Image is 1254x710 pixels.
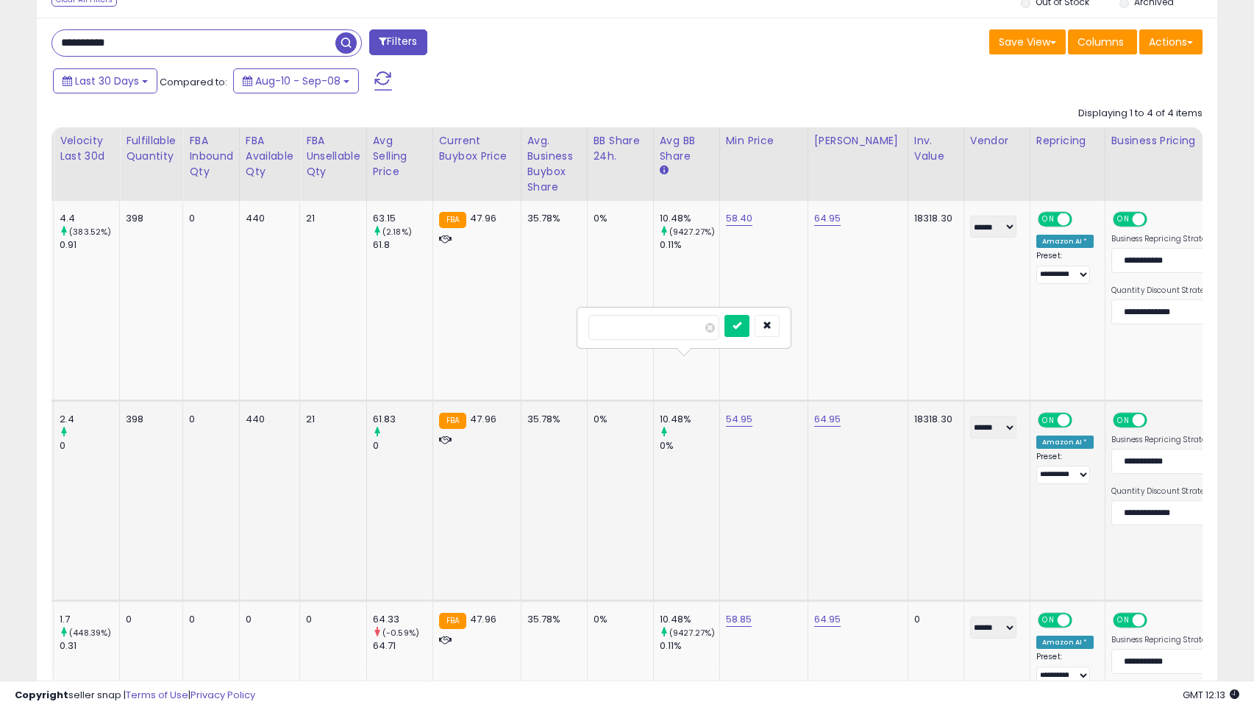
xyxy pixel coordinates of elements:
[594,212,642,225] div: 0%
[669,226,716,238] small: (9427.27%)
[233,68,359,93] button: Aug-10 - Sep-08
[914,212,952,225] div: 18318.30
[1070,614,1094,627] span: OFF
[1144,413,1168,426] span: OFF
[382,226,412,238] small: (2.18%)
[306,413,355,426] div: 21
[126,613,171,626] div: 0
[726,211,753,226] a: 58.40
[1111,486,1218,497] label: Quantity Discount Strategy:
[1111,635,1218,645] label: Business Repricing Strategy:
[527,413,576,426] div: 35.78%
[60,212,119,225] div: 4.4
[439,133,515,164] div: Current Buybox Price
[1139,29,1203,54] button: Actions
[594,133,647,164] div: BB Share 24h.
[1036,436,1094,449] div: Amazon AI *
[594,613,642,626] div: 0%
[660,238,719,252] div: 0.11%
[369,29,427,55] button: Filters
[1036,636,1094,649] div: Amazon AI *
[1039,413,1058,426] span: ON
[160,75,227,89] span: Compared to:
[15,688,68,702] strong: Copyright
[1114,413,1133,426] span: ON
[306,613,355,626] div: 0
[1078,107,1203,121] div: Displaying 1 to 4 of 4 items
[373,133,427,180] div: Avg Selling Price
[470,412,496,426] span: 47.96
[914,413,952,426] div: 18318.30
[60,413,119,426] div: 2.4
[439,413,466,429] small: FBA
[373,413,432,426] div: 61.83
[373,439,432,452] div: 0
[1036,652,1094,685] div: Preset:
[126,133,177,164] div: Fulfillable Quantity
[190,688,255,702] a: Privacy Policy
[660,133,713,164] div: Avg BB Share
[1111,234,1218,244] label: Business Repricing Strategy:
[1077,35,1124,49] span: Columns
[660,413,719,426] div: 10.48%
[60,133,113,164] div: Velocity Last 30d
[439,212,466,228] small: FBA
[669,627,716,639] small: (9427.27%)
[60,439,119,452] div: 0
[660,639,719,653] div: 0.11%
[814,412,841,427] a: 64.95
[1036,251,1094,284] div: Preset:
[373,238,432,252] div: 61.8
[1114,213,1133,226] span: ON
[1114,614,1133,627] span: ON
[1144,614,1168,627] span: OFF
[989,29,1066,54] button: Save View
[1070,213,1094,226] span: OFF
[1068,29,1137,54] button: Columns
[15,689,255,703] div: seller snap | |
[126,413,171,426] div: 398
[660,164,669,177] small: Avg BB Share.
[1111,435,1218,445] label: Business Repricing Strategy:
[60,238,119,252] div: 0.91
[1036,452,1094,485] div: Preset:
[470,211,496,225] span: 47.96
[970,133,1024,149] div: Vendor
[527,613,576,626] div: 35.78%
[306,212,355,225] div: 21
[1039,213,1058,226] span: ON
[373,613,432,626] div: 64.33
[814,133,902,149] div: [PERSON_NAME]
[660,212,719,225] div: 10.48%
[75,74,139,88] span: Last 30 Days
[914,133,958,164] div: Inv. value
[382,627,419,639] small: (-0.59%)
[726,612,752,627] a: 58.85
[53,68,157,93] button: Last 30 Days
[246,212,288,225] div: 440
[439,613,466,629] small: FBA
[373,639,432,653] div: 64.71
[255,74,341,88] span: Aug-10 - Sep-08
[470,612,496,626] span: 47.96
[814,211,841,226] a: 64.95
[963,127,1030,201] th: CSV column name: cust_attr_1_Vendor
[126,212,171,225] div: 398
[306,133,360,180] div: FBA Unsellable Qty
[1183,688,1239,702] span: 2025-10-9 12:13 GMT
[246,413,288,426] div: 440
[126,688,188,702] a: Terms of Use
[189,212,228,225] div: 0
[373,212,432,225] div: 63.15
[914,613,952,626] div: 0
[726,133,802,149] div: Min Price
[1070,413,1094,426] span: OFF
[660,613,719,626] div: 10.48%
[189,613,228,626] div: 0
[246,613,288,626] div: 0
[726,412,753,427] a: 54.95
[69,226,111,238] small: (383.52%)
[189,133,233,180] div: FBA inbound Qty
[1111,285,1218,296] label: Quantity Discount Strategy:
[1036,133,1099,149] div: Repricing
